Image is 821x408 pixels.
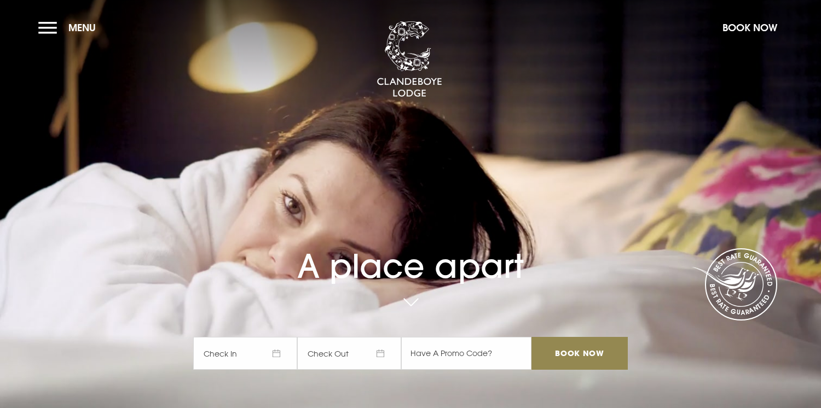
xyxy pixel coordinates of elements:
[717,16,783,39] button: Book Now
[38,16,101,39] button: Menu
[193,337,297,370] span: Check In
[377,21,442,98] img: Clandeboye Lodge
[401,337,531,370] input: Have A Promo Code?
[531,337,628,370] input: Book Now
[297,337,401,370] span: Check Out
[68,21,96,34] span: Menu
[193,222,628,285] h1: A place apart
